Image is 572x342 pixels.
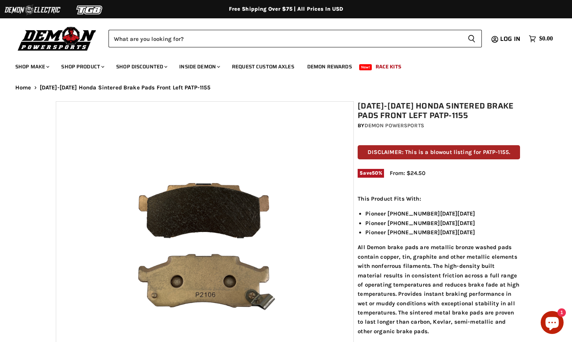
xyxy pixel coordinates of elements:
[365,228,520,237] li: Pioneer [PHONE_NUMBER][DATE][DATE]
[539,35,553,42] span: $0.00
[525,33,557,44] a: $0.00
[226,59,300,75] a: Request Custom Axles
[61,3,118,17] img: TGB Logo 2
[358,169,384,177] span: Save %
[40,84,211,91] span: [DATE]-[DATE] Honda Sintered Brake Pads Front Left PATP-1155
[462,30,482,47] button: Search
[500,34,520,44] span: Log in
[358,101,520,120] h1: [DATE]-[DATE] Honda Sintered Brake Pads Front Left PATP-1155
[10,59,54,75] a: Shop Make
[365,209,520,218] li: Pioneer [PHONE_NUMBER][DATE][DATE]
[4,3,61,17] img: Demon Electric Logo 2
[358,122,520,130] div: by
[538,311,566,336] inbox-online-store-chat: Shopify online store chat
[10,56,551,75] ul: Main menu
[358,194,520,203] p: This Product Fits With:
[109,30,482,47] form: Product
[358,194,520,336] div: All Demon brake pads are metallic bronze washed pads contain copper, tin, graphite and other meta...
[109,30,462,47] input: Search
[370,59,407,75] a: Race Kits
[365,219,520,228] li: Pioneer [PHONE_NUMBER][DATE][DATE]
[15,25,99,52] img: Demon Powersports
[110,59,172,75] a: Shop Discounted
[358,145,520,159] p: DISCLAIMER: This is a blowout listing for PATP-1155.
[390,170,425,177] span: From: $24.50
[365,122,424,129] a: Demon Powersports
[372,170,378,176] span: 50
[359,64,372,70] span: New!
[301,59,358,75] a: Demon Rewards
[497,36,525,42] a: Log in
[55,59,109,75] a: Shop Product
[15,84,31,91] a: Home
[173,59,225,75] a: Inside Demon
